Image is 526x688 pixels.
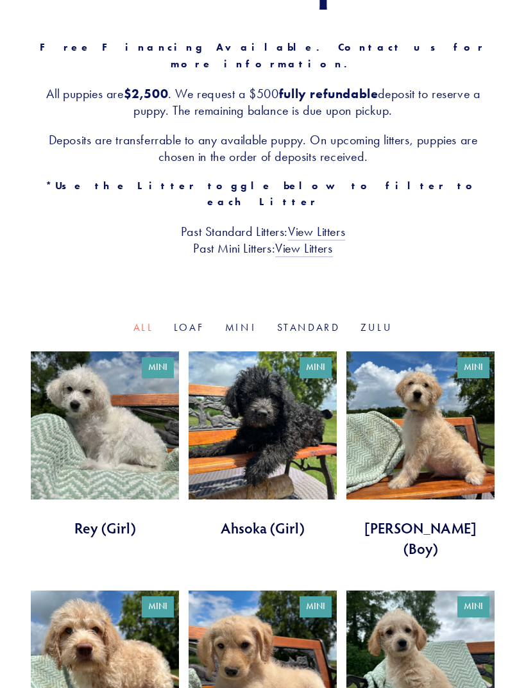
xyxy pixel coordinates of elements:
strong: Free Financing Available. Contact us for more information. [40,42,496,71]
h3: Deposits are transferrable to any available puppy. On upcoming litters, puppies are chosen in the... [31,132,495,165]
a: Zulu [361,322,393,334]
h3: Past Standard Litters: Past Mini Litters: [31,224,495,257]
a: Standard [277,322,340,334]
a: View Litters [288,224,345,241]
a: View Litters [275,241,332,258]
strong: fully refundable [279,87,378,102]
strong: $2,500 [124,87,169,102]
a: Mini [225,322,257,334]
a: All [133,322,153,334]
a: Loaf [174,322,205,334]
h3: All puppies are . We request a $500 deposit to reserve a puppy. The remaining balance is due upon... [31,86,495,119]
strong: *Use the Litter toggle below to filter to each Litter [46,180,491,209]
